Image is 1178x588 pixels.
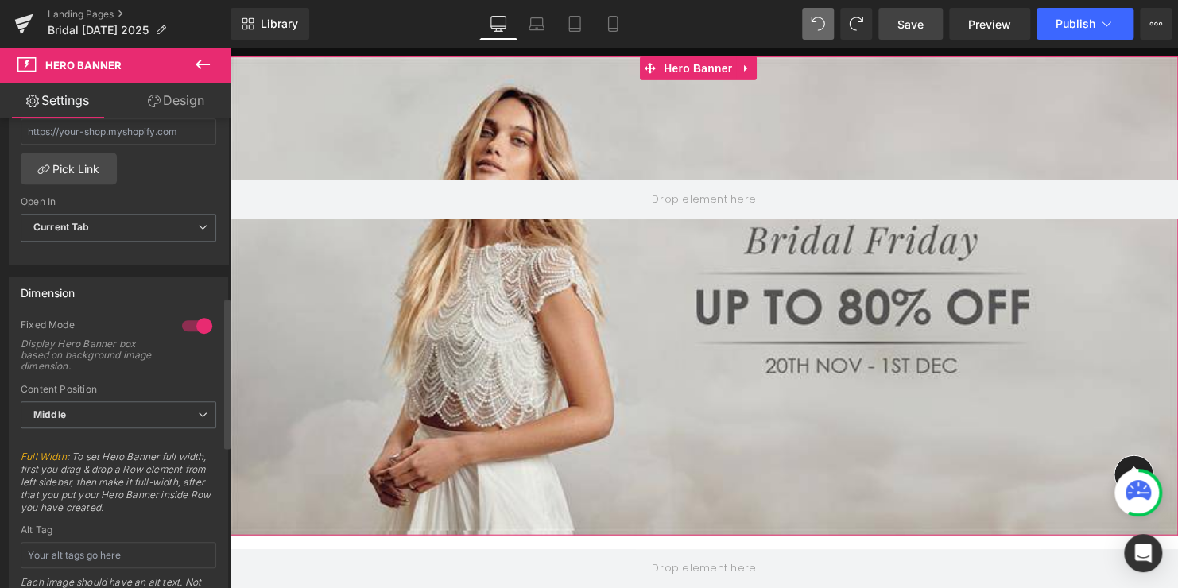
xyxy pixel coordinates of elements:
[479,8,517,40] a: Desktop
[45,59,122,72] span: Hero Banner
[21,338,164,372] div: Display Hero Banner box based on background image dimension.
[897,16,924,33] span: Save
[21,542,216,568] input: Your alt tags go here
[48,24,149,37] span: Bridal [DATE] 2025
[949,8,1030,40] a: Preview
[118,83,234,118] a: Design
[594,8,632,40] a: Mobile
[840,8,872,40] button: Redo
[21,277,76,300] div: Dimension
[556,8,594,40] a: Tablet
[261,17,298,31] span: Library
[1056,17,1095,30] span: Publish
[48,8,231,21] a: Landing Pages
[231,8,309,40] a: New Library
[21,524,216,536] div: Alt Tag
[436,9,513,33] span: Hero Banner
[21,451,216,524] span: : To set Hero Banner full width, first you drag & drop a Row element from left sidebar, then make...
[513,9,534,33] a: Expand / Collapse
[21,153,117,184] a: Pick Link
[21,196,216,207] div: Open In
[968,16,1011,33] span: Preview
[1124,534,1162,572] div: Open Intercom Messenger
[517,8,556,40] a: Laptop
[1140,8,1172,40] button: More
[21,319,166,335] div: Fixed Mode
[21,118,216,145] input: https://your-shop.myshopify.com
[1037,8,1133,40] button: Publish
[802,8,834,40] button: Undo
[21,451,67,462] a: Full Width
[21,384,216,395] div: Content Position
[33,408,66,420] b: Middle
[33,221,90,233] b: Current Tab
